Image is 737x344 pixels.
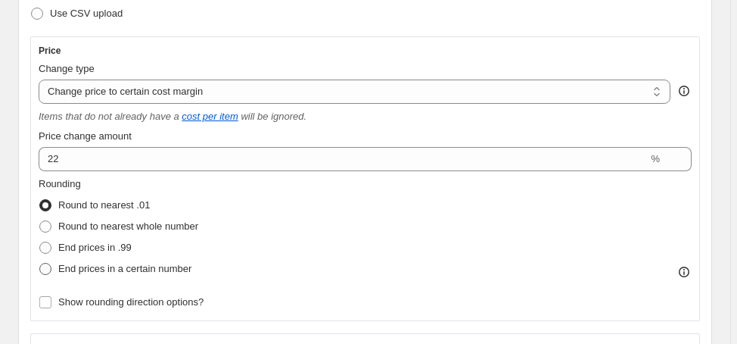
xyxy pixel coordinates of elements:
a: cost per item [182,111,238,122]
h3: Price [39,45,61,57]
span: Round to nearest .01 [58,199,150,211]
span: % [651,153,660,164]
span: Change type [39,63,95,74]
span: Price change amount [39,130,132,142]
span: End prices in .99 [58,242,132,253]
div: help [676,83,692,99]
i: will be ignored. [241,111,306,122]
span: Round to nearest whole number [58,220,198,232]
span: Rounding [39,178,81,189]
span: Show rounding direction options? [58,296,204,308]
span: End prices in a certain number [58,263,191,274]
input: 50 [39,147,648,171]
span: Use CSV upload [50,8,123,19]
i: Items that do not already have a [39,111,179,122]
